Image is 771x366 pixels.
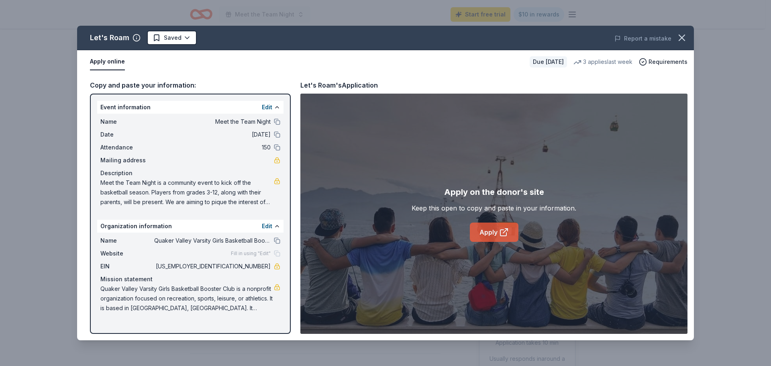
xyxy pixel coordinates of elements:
[100,178,274,207] span: Meet the Team Night is a community event to kick off the basketball season. Players from grades 3...
[100,117,154,127] span: Name
[639,57,687,67] button: Requirements
[90,80,291,90] div: Copy and paste your information:
[300,80,378,90] div: Let's Roam's Application
[154,236,271,245] span: Quaker Valley Varsity Girls Basketball Booster Club
[164,33,182,43] span: Saved
[147,31,197,45] button: Saved
[154,130,271,139] span: [DATE]
[412,203,576,213] div: Keep this open to copy and paste in your information.
[231,250,271,257] span: Fill in using "Edit"
[100,262,154,271] span: EIN
[100,168,280,178] div: Description
[100,236,154,245] span: Name
[90,31,129,44] div: Let's Roam
[154,262,271,271] span: [US_EMPLOYER_IDENTIFICATION_NUMBER]
[530,56,567,67] div: Due [DATE]
[154,117,271,127] span: Meet the Team Night
[262,221,272,231] button: Edit
[573,57,632,67] div: 3 applies last week
[97,220,284,233] div: Organization information
[100,130,154,139] span: Date
[97,101,284,114] div: Event information
[470,223,518,242] a: Apply
[100,143,154,152] span: Attendance
[100,249,154,258] span: Website
[100,155,154,165] span: Mailing address
[100,274,280,284] div: Mission statement
[614,34,671,43] button: Report a mistake
[444,186,544,198] div: Apply on the donor's site
[649,57,687,67] span: Requirements
[262,102,272,112] button: Edit
[100,284,274,313] span: Quaker Valley Varsity Girls Basketball Booster Club is a nonprofit organization focused on recrea...
[90,53,125,70] button: Apply online
[154,143,271,152] span: 150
